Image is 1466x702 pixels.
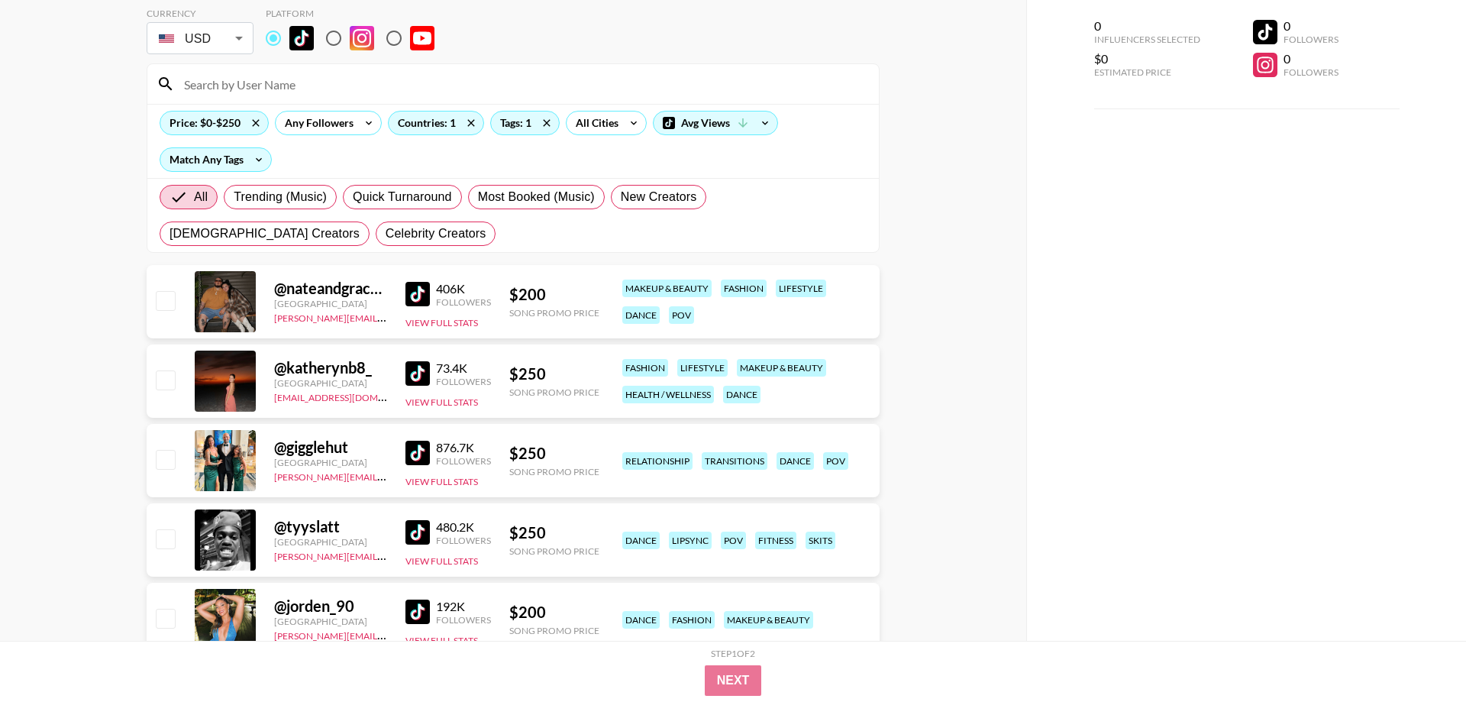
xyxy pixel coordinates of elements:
div: Followers [436,455,491,467]
div: Song Promo Price [509,466,599,477]
div: $ 200 [509,603,599,622]
button: View Full Stats [405,317,478,328]
div: Estimated Price [1094,66,1200,78]
div: Platform [266,8,447,19]
div: $ 250 [509,364,599,383]
img: TikTok [405,520,430,545]
div: Any Followers [276,112,357,134]
div: USD [150,25,250,52]
div: Followers [436,535,491,546]
div: Avg Views [654,112,777,134]
div: Tags: 1 [491,112,559,134]
a: [PERSON_NAME][EMAIL_ADDRESS][DOMAIN_NAME] [274,548,500,562]
div: transitions [702,452,767,470]
a: [EMAIL_ADDRESS][DOMAIN_NAME] [274,389,428,403]
img: TikTok [405,600,430,624]
iframe: Drift Widget Chat Controller [1390,626,1448,684]
div: lifestyle [677,359,728,377]
div: @ jorden_90 [274,597,387,616]
div: Song Promo Price [509,307,599,319]
img: TikTok [405,361,430,386]
div: 480.2K [436,519,491,535]
a: [PERSON_NAME][EMAIL_ADDRESS][DOMAIN_NAME] [274,627,500,642]
img: YouTube [410,26,434,50]
span: Most Booked (Music) [478,188,595,206]
div: Followers [436,376,491,387]
img: TikTok [405,282,430,306]
button: View Full Stats [405,635,478,646]
div: Followers [1284,66,1338,78]
div: lipsync [669,532,712,549]
input: Search by User Name [175,72,870,96]
button: View Full Stats [405,476,478,487]
span: [DEMOGRAPHIC_DATA] Creators [170,225,360,243]
div: 0 [1284,51,1338,66]
div: [GEOGRAPHIC_DATA] [274,616,387,627]
div: @ tyyslatt [274,517,387,536]
div: $0 [1094,51,1200,66]
div: Followers [436,296,491,308]
div: All Cities [567,112,622,134]
div: dance [777,452,814,470]
div: makeup & beauty [737,359,826,377]
div: Price: $0-$250 [160,112,268,134]
div: fashion [622,359,668,377]
div: [GEOGRAPHIC_DATA] [274,377,387,389]
div: Currency [147,8,253,19]
div: pov [823,452,848,470]
button: View Full Stats [405,396,478,408]
div: $ 250 [509,523,599,542]
div: fashion [721,280,767,297]
div: relationship [622,452,693,470]
button: Next [705,665,762,696]
div: 192K [436,599,491,614]
span: Quick Turnaround [353,188,452,206]
div: makeup & beauty [724,611,813,629]
div: @ katherynb8_ [274,358,387,377]
div: @ gigglehut [274,438,387,457]
div: @ nateandgraceofficial [274,279,387,298]
div: [GEOGRAPHIC_DATA] [274,457,387,468]
img: TikTok [289,26,314,50]
div: 876.7K [436,440,491,455]
img: Instagram [350,26,374,50]
span: New Creators [621,188,697,206]
div: pov [721,532,746,549]
div: dance [622,306,660,324]
div: health / wellness [622,386,714,403]
div: Song Promo Price [509,387,599,398]
div: Song Promo Price [509,545,599,557]
div: Followers [1284,34,1338,45]
div: dance [622,611,660,629]
div: fashion [669,611,715,629]
div: skits [806,532,835,549]
div: 0 [1094,18,1200,34]
div: makeup & beauty [622,280,712,297]
div: dance [723,386,760,403]
div: $ 250 [509,444,599,463]
div: [GEOGRAPHIC_DATA] [274,536,387,548]
div: Followers [436,614,491,626]
div: 406K [436,281,491,296]
div: 0 [1284,18,1338,34]
span: All [194,188,208,206]
div: Influencers Selected [1094,34,1200,45]
div: [GEOGRAPHIC_DATA] [274,298,387,309]
span: Trending (Music) [234,188,327,206]
div: Match Any Tags [160,148,271,171]
div: Step 1 of 2 [711,648,755,659]
div: $ 200 [509,285,599,304]
div: fitness [755,532,796,549]
div: lifestyle [776,280,826,297]
div: dance [622,532,660,549]
div: Countries: 1 [389,112,483,134]
div: Song Promo Price [509,625,599,636]
div: pov [669,306,694,324]
a: [PERSON_NAME][EMAIL_ADDRESS][DOMAIN_NAME] [274,468,500,483]
span: Celebrity Creators [386,225,486,243]
img: TikTok [405,441,430,465]
button: View Full Stats [405,555,478,567]
a: [PERSON_NAME][EMAIL_ADDRESS][DOMAIN_NAME] [274,309,500,324]
div: 73.4K [436,361,491,376]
